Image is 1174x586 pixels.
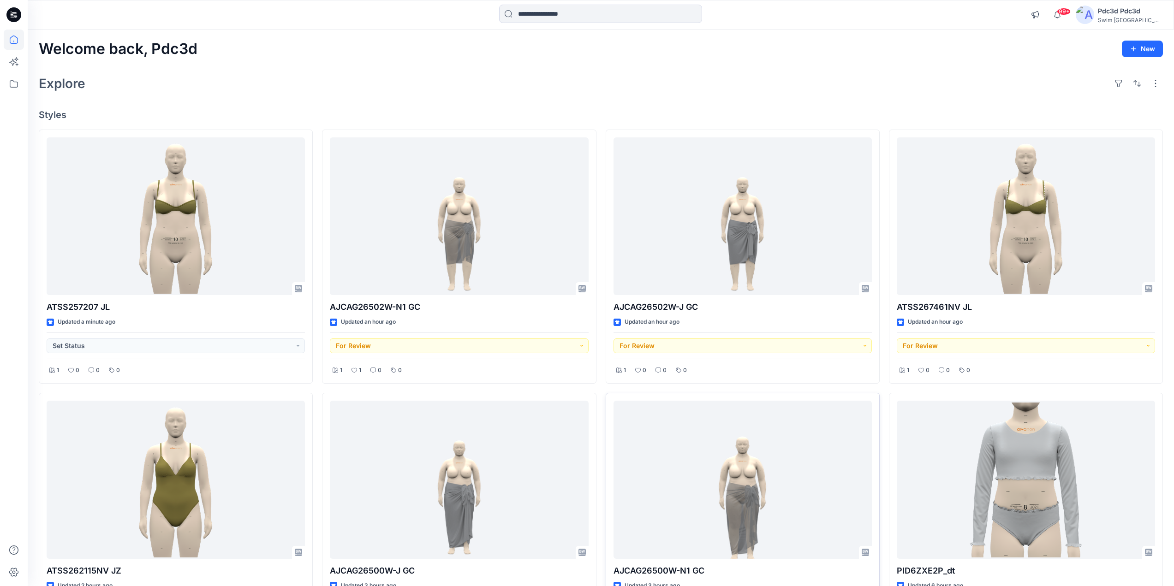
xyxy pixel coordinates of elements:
p: 1 [57,366,59,375]
p: PID6ZXE2P_dt [897,564,1155,577]
p: 1 [359,366,361,375]
p: 1 [340,366,342,375]
p: 0 [966,366,970,375]
span: 99+ [1057,8,1071,15]
p: AJCAG26500W-N1 GC [614,564,872,577]
a: AJCAG26500W-N1 GC [614,401,872,559]
p: 0 [683,366,687,375]
a: ATSS257207 JL [47,137,305,296]
p: Updated a minute ago [58,317,115,327]
p: Updated an hour ago [908,317,963,327]
h4: Styles [39,109,1163,120]
a: AJCAG26502W-J GC [614,137,872,296]
p: 0 [378,366,381,375]
p: AJCAG26502W-J GC [614,301,872,314]
p: 0 [398,366,402,375]
a: AJCAG26502W-N1 GC [330,137,588,296]
p: ATSS267461NV JL [897,301,1155,314]
h2: Welcome back, Pdc3d [39,41,197,58]
button: New [1122,41,1163,57]
p: 0 [116,366,120,375]
p: 0 [76,366,79,375]
div: Pdc3d Pdc3d [1098,6,1162,17]
p: 0 [926,366,930,375]
h2: Explore [39,76,85,91]
a: ATSS267461NV JL [897,137,1155,296]
p: 1 [624,366,626,375]
p: 0 [96,366,100,375]
img: avatar [1076,6,1094,24]
p: 1 [907,366,909,375]
p: 0 [643,366,646,375]
a: AJCAG26500W-J GC [330,401,588,559]
p: ATSS257207 JL [47,301,305,314]
p: AJCAG26500W-J GC [330,564,588,577]
p: 0 [946,366,950,375]
p: 0 [663,366,667,375]
p: Updated an hour ago [341,317,396,327]
a: ATSS262115NV JZ [47,401,305,559]
div: Swim [GEOGRAPHIC_DATA] [1098,17,1162,24]
p: AJCAG26502W-N1 GC [330,301,588,314]
a: PID6ZXE2P_dt [897,401,1155,559]
p: ATSS262115NV JZ [47,564,305,577]
p: Updated an hour ago [625,317,679,327]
